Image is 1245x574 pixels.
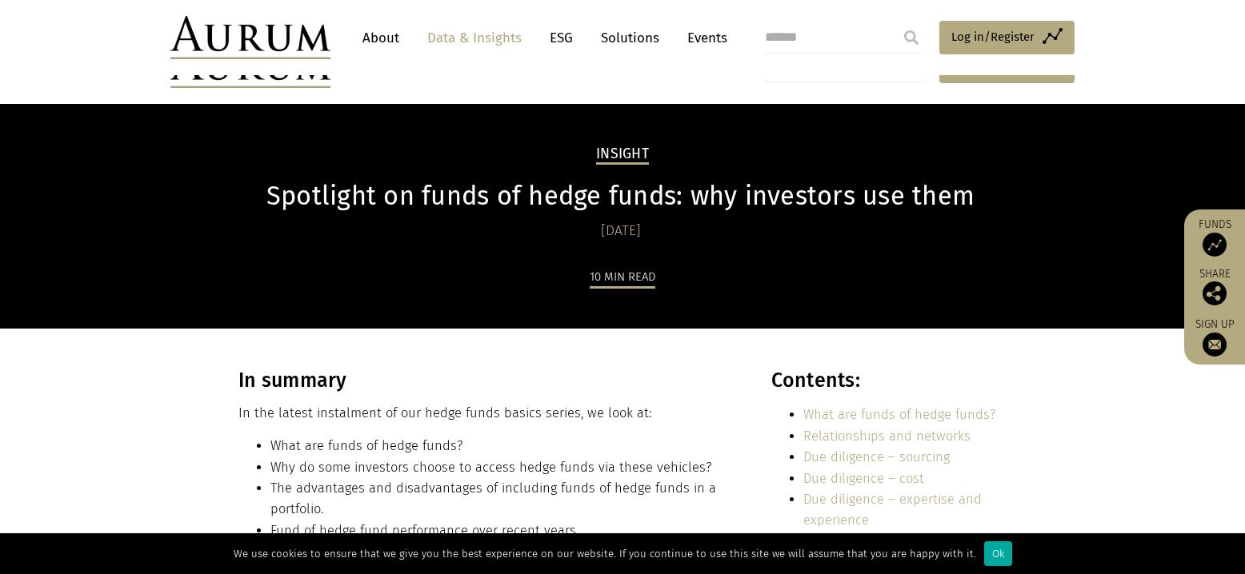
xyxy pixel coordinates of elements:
[238,220,1003,242] div: [DATE]
[803,429,971,444] a: Relationships and networks
[771,369,1003,393] h3: Contents:
[596,145,649,165] h2: Insight
[1203,333,1227,357] img: Sign up to our newsletter
[270,520,736,541] li: Fund of hedge fund performance over recent years.
[984,541,1012,566] div: Ok
[1203,281,1227,305] img: Share this post
[270,436,736,456] li: What are funds of hedge funds?
[238,181,1003,212] h1: Spotlight on funds of hedge funds: why investors use them
[590,267,655,289] div: 10 min read
[951,27,1035,46] span: Log in/Register
[1192,269,1237,305] div: Share
[803,471,924,486] a: Due diligence – cost
[238,369,736,393] h3: In summary
[419,23,530,53] a: Data & Insights
[238,403,736,424] p: In the latest instalment of our hedge funds basics series, we look at:
[270,457,736,478] li: Why do some investors choose to access hedge funds via these vehicles?
[354,23,407,53] a: About
[1192,317,1237,357] a: Sign up
[803,407,995,422] a: What are funds of hedge funds?
[1192,217,1237,257] a: Funds
[939,21,1075,54] a: Log in/Register
[803,449,950,464] a: Due diligence – sourcing
[542,23,581,53] a: ESG
[593,23,667,53] a: Solutions
[895,22,927,54] input: Submit
[170,16,330,59] img: Aurum
[679,23,727,53] a: Events
[803,492,982,528] a: Due diligence – expertise and experience
[1203,233,1227,257] img: Access Funds
[270,478,736,520] li: The advantages and disadvantages of including funds of hedge funds in a portfolio.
